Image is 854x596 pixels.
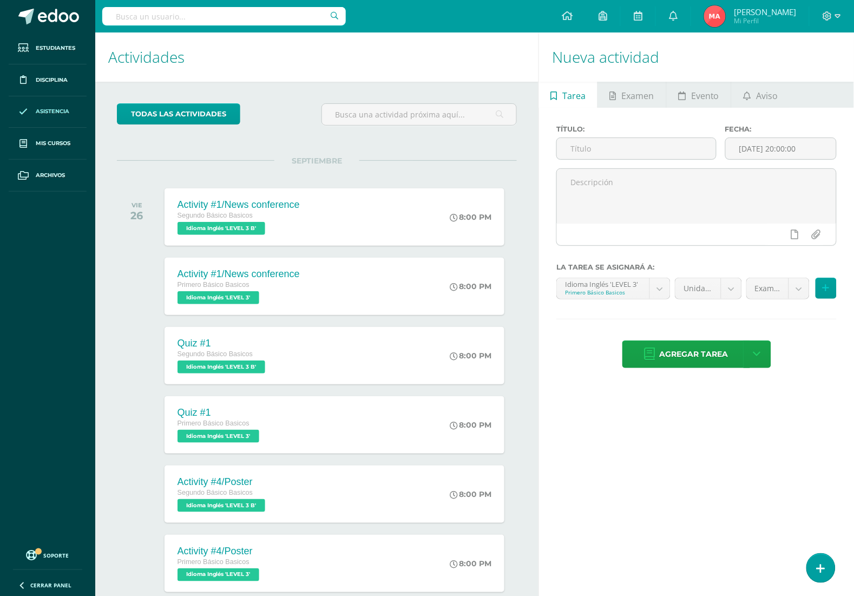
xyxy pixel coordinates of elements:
span: Estudiantes [36,44,75,53]
div: Activity #4/Poster [178,476,268,488]
div: 8:00 PM [450,420,491,430]
a: Examen (40.0%) [747,278,809,299]
input: Título [557,138,715,159]
label: Fecha: [725,125,837,133]
span: Archivos [36,171,65,180]
a: Archivos [9,160,87,192]
div: Activity #1/News conference [178,268,300,280]
a: Soporte [13,547,82,562]
span: Primero Básico Basicos [178,281,249,289]
input: Busca un usuario... [102,7,346,25]
span: [PERSON_NAME] [734,6,796,17]
a: Tarea [539,82,597,108]
span: Tarea [563,83,586,109]
a: Aviso [732,82,790,108]
a: Disciplina [9,64,87,96]
span: Idioma Inglés 'LEVEL 3' [178,430,259,443]
div: 8:00 PM [450,212,491,222]
span: SEPTIEMBRE [274,156,359,166]
span: Idioma Inglés 'LEVEL 3' [178,291,259,304]
span: Mi Perfil [734,16,796,25]
span: Mis cursos [36,139,70,148]
span: Idioma Inglés 'LEVEL 3 B' [178,361,265,374]
div: Primero Básico Basicos [565,289,641,296]
span: Asistencia [36,107,69,116]
div: Idioma Inglés 'LEVEL 3' [565,278,641,289]
a: Mis cursos [9,128,87,160]
span: Primero Básico Basicos [178,558,249,566]
a: todas las Actividades [117,103,240,125]
div: Activity #1/News conference [178,199,300,211]
a: Idioma Inglés 'LEVEL 3'Primero Básico Basicos [557,278,670,299]
span: Segundo Básico Basicos [178,212,253,219]
div: 8:00 PM [450,351,491,361]
div: Activity #4/Poster [178,546,262,557]
div: Quiz #1 [178,407,262,418]
span: Unidad 4 [684,278,712,299]
span: Cerrar panel [30,582,71,590]
div: 8:00 PM [450,281,491,291]
a: Examen [598,82,666,108]
span: Segundo Básico Basicos [178,350,253,358]
span: Segundo Básico Basicos [178,489,253,496]
span: Soporte [44,552,69,559]
a: Unidad 4 [675,278,741,299]
span: Examen [622,83,654,109]
span: Primero Básico Basicos [178,420,249,427]
a: Asistencia [9,96,87,128]
span: Examen (40.0%) [755,278,780,299]
label: Título: [556,125,716,133]
input: Busca una actividad próxima aquí... [322,104,517,125]
span: Disciplina [36,76,68,84]
a: Estudiantes [9,32,87,64]
h1: Nueva actividad [552,32,841,82]
div: Quiz #1 [178,338,268,349]
h1: Actividades [108,32,525,82]
div: 26 [130,209,143,222]
span: Agregar tarea [660,341,728,368]
a: Evento [667,82,731,108]
div: VIE [130,201,143,209]
span: Idioma Inglés 'LEVEL 3 B' [178,499,265,512]
img: 12ecad56ef4e52117aff8f81ddb9cf7f.png [704,5,726,27]
span: Idioma Inglés 'LEVEL 3' [178,568,259,581]
label: La tarea se asignará a: [556,263,837,271]
span: Evento [691,83,719,109]
div: 8:00 PM [450,489,491,499]
input: Fecha de entrega [726,138,836,159]
span: Idioma Inglés 'LEVEL 3 B' [178,222,265,235]
div: 8:00 PM [450,559,491,568]
span: Aviso [756,83,778,109]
